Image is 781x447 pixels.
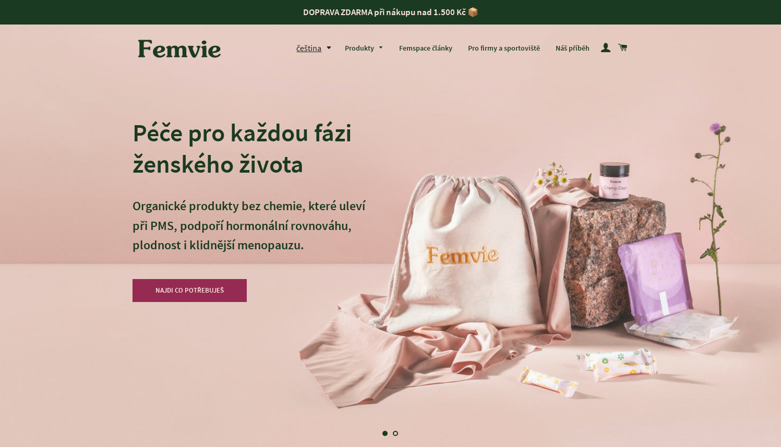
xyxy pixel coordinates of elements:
img: Femvie [133,32,226,65]
a: Posun 1, aktuální [380,428,391,439]
a: Pro firmy a sportoviště [460,35,548,62]
button: čeština [296,41,337,55]
button: Další snímek [626,421,652,447]
a: Produkty [337,35,391,62]
button: Předchozí snímek [126,421,152,447]
a: Načíst snímek 2 [391,428,401,439]
a: Náš příběh [548,35,597,62]
h2: Péče pro každou fázi ženského života [133,117,365,179]
a: Femspace články [391,35,460,62]
p: Organické produkty bez chemie, které uleví při PMS, podpoří hormonální rovnováhu, plodnost i klid... [133,196,365,274]
a: NAJDI CO POTŘEBUJEŠ [133,279,247,302]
